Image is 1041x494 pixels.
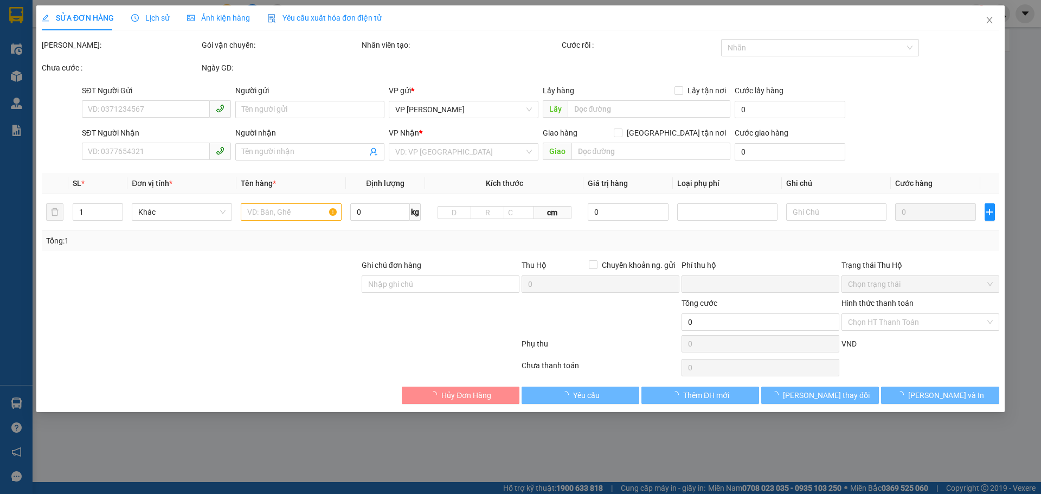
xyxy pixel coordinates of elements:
span: Tổng cước [682,299,717,307]
div: Trạng thái Thu Hộ [841,259,999,271]
button: Yêu cầu [522,387,639,404]
span: Lấy hàng [543,86,574,95]
input: C [504,206,534,219]
span: loading [896,391,908,399]
span: edit [42,14,49,22]
input: VD: Bàn, Ghế [241,203,342,221]
span: Khác [139,204,226,220]
span: [PERSON_NAME] thay đổi [783,389,870,401]
span: SL [73,179,81,188]
span: Ảnh kiện hàng [187,14,250,22]
span: Lấy tận nơi [683,85,730,97]
span: Lấy [543,100,568,118]
span: Giao [543,143,571,160]
input: Cước lấy hàng [735,101,845,118]
button: Thêm ĐH mới [641,387,759,404]
div: Chưa thanh toán [520,360,680,378]
span: loading [771,391,783,399]
span: picture [187,14,195,22]
span: Kích thước [486,179,523,188]
div: Phụ thu [520,338,680,357]
button: [PERSON_NAME] thay đổi [761,387,879,404]
img: icon [267,14,276,23]
span: Thu Hộ [522,261,547,270]
input: R [471,206,504,219]
input: Dọc đường [571,143,730,160]
span: Giao hàng [543,129,577,137]
button: delete [46,203,63,221]
span: Tên hàng [241,179,277,188]
th: Ghi chú [782,173,891,194]
div: SĐT Người Nhận [82,127,231,139]
button: plus [985,203,995,221]
span: plus [985,208,994,216]
button: [PERSON_NAME] và In [882,387,999,404]
span: Yêu cầu [573,389,600,401]
span: Chuyển khoản ng. gửi [597,259,679,271]
div: Chưa cước : [42,62,200,74]
div: Phí thu hộ [682,259,839,275]
span: phone [216,104,224,113]
span: loading [671,391,683,399]
span: cm [534,206,571,219]
span: [PERSON_NAME] và In [908,389,984,401]
div: Ngày GD: [202,62,359,74]
div: SĐT Người Gửi [82,85,231,97]
span: Hủy Đơn Hàng [441,389,491,401]
div: Gói vận chuyển: [202,39,359,51]
label: Cước lấy hàng [735,86,783,95]
div: [PERSON_NAME]: [42,39,200,51]
span: SỬA ĐƠN HÀNG [42,14,114,22]
div: Nhân viên tạo: [362,39,560,51]
label: Cước giao hàng [735,129,788,137]
span: Lịch sử [131,14,170,22]
div: Người gửi [235,85,384,97]
input: Cước giao hàng [735,143,845,161]
span: Đơn vị tính [132,179,173,188]
div: VP gửi [389,85,538,97]
div: Tổng: 1 [46,235,402,247]
input: D [438,206,471,219]
span: user-add [370,147,378,156]
input: Dọc đường [568,100,730,118]
span: Cước hàng [896,179,933,188]
span: phone [216,146,224,155]
span: loading [561,391,573,399]
label: Ghi chú đơn hàng [362,261,421,270]
th: Loại phụ phí [673,173,782,194]
span: Giá trị hàng [588,179,628,188]
span: close [985,16,994,24]
span: kg [410,203,421,221]
span: loading [429,391,441,399]
span: VP Nhận [389,129,420,137]
span: Chọn trạng thái [848,276,993,292]
span: clock-circle [131,14,139,22]
button: Close [974,5,1005,36]
div: Người nhận [235,127,384,139]
input: Ghi chú đơn hàng [362,275,519,293]
span: Thêm ĐH mới [683,389,729,401]
div: Cước rồi : [562,39,719,51]
span: VND [841,339,857,348]
span: Yêu cầu xuất hóa đơn điện tử [267,14,382,22]
span: Định lượng [366,179,404,188]
button: Hủy Đơn Hàng [402,387,519,404]
input: Ghi Chú [786,203,886,221]
span: VP Hoằng Kim [396,101,532,118]
label: Hình thức thanh toán [841,299,914,307]
input: 0 [896,203,976,221]
span: [GEOGRAPHIC_DATA] tận nơi [622,127,730,139]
